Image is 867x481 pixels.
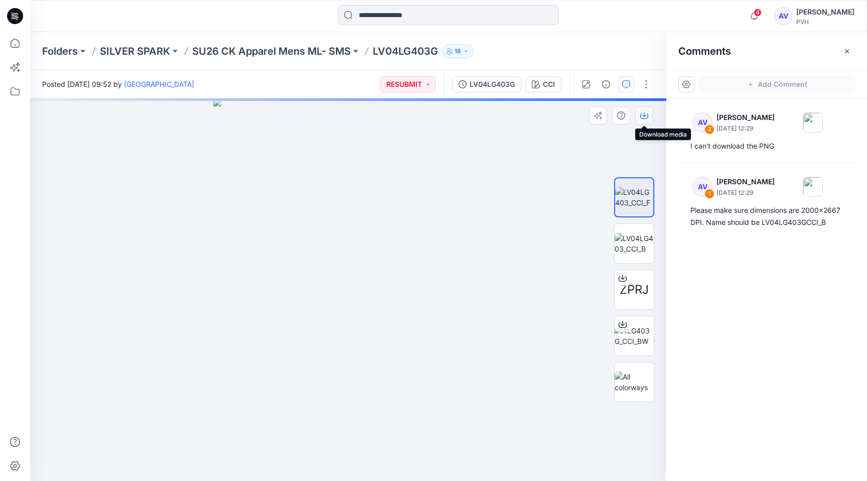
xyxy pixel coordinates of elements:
[774,7,792,25] div: AV
[704,125,714,135] div: 2
[690,140,843,152] div: I can't download the PNG
[452,76,521,92] button: LV04LG403G
[716,188,775,198] p: [DATE] 12:29
[692,177,712,197] div: AV
[100,44,170,58] a: SILVER SPARK
[678,45,731,57] h2: Comments
[42,79,194,89] span: Posted [DATE] 09:52 by
[716,111,775,124] p: [PERSON_NAME]
[373,44,438,58] p: LV04LG403G
[716,176,775,188] p: [PERSON_NAME]
[796,18,854,26] div: PVH
[692,112,712,133] div: AV
[525,76,561,92] button: CCI
[470,79,515,90] div: LV04LG403G
[615,372,654,393] img: All colorways
[698,76,855,92] button: Add Comment
[704,189,714,199] div: 1
[543,79,555,90] div: CCI
[124,80,194,88] a: [GEOGRAPHIC_DATA]
[620,281,649,299] span: ZPRJ
[598,76,614,92] button: Details
[754,9,762,17] span: 4
[716,124,775,134] p: [DATE] 12:29
[192,44,351,58] a: SU26 CK Apparel Mens ML- SMS
[42,44,78,58] a: Folders
[796,6,854,18] div: [PERSON_NAME]
[442,44,474,58] button: 18
[213,98,484,481] img: eyJhbGciOiJIUzI1NiIsImtpZCI6IjAiLCJzbHQiOiJzZXMiLCJ0eXAiOiJKV1QifQ.eyJkYXRhIjp7InR5cGUiOiJzdG9yYW...
[615,187,653,208] img: LV04LG403_CCI_F
[615,325,654,346] img: 4LG403G_CCI_BW
[690,204,843,228] div: Please make sure dimensions are 2000x2667 DPI. Name should be LV04LG403GCCI_B
[455,46,461,57] p: 18
[615,233,654,254] img: LV04LG403_CCI_B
